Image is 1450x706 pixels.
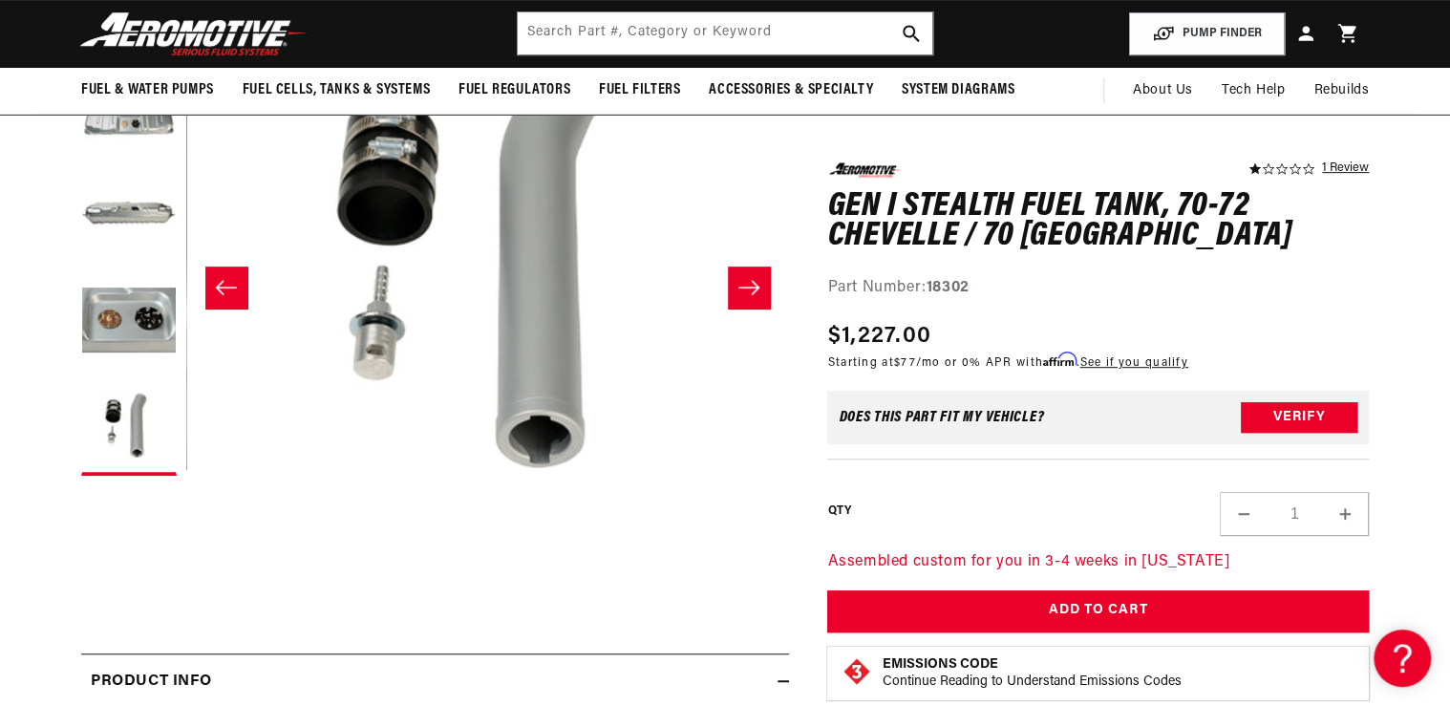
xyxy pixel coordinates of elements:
summary: Fuel & Water Pumps [67,68,228,113]
p: Assembled custom for you in 3-4 weeks in [US_STATE] [827,550,1369,575]
strong: 18302 [927,279,970,294]
span: About Us [1133,83,1193,97]
strong: Emissions Code [882,657,997,672]
a: See if you qualify - Learn more about Affirm Financing (opens in modal) [1079,357,1187,369]
span: Fuel Cells, Tanks & Systems [243,80,430,100]
span: $1,227.00 [827,319,931,353]
label: QTY [827,503,851,519]
img: Aeromotive [75,11,313,56]
span: Tech Help [1222,80,1285,101]
span: $77 [894,357,916,369]
div: Part Number: [827,275,1369,300]
span: System Diagrams [902,80,1014,100]
button: Load image 5 in gallery view [81,380,177,476]
span: Fuel & Water Pumps [81,80,214,100]
h2: Product Info [91,670,211,695]
button: search button [890,12,932,54]
button: Add to Cart [827,589,1369,632]
h1: Gen I Stealth Fuel Tank, 70-72 Chevelle / 70 [GEOGRAPHIC_DATA] [827,191,1369,251]
button: Slide right [728,267,770,309]
input: Search by Part Number, Category or Keyword [518,12,932,54]
a: 1 reviews [1322,162,1369,176]
span: Fuel Filters [599,80,680,100]
summary: Tech Help [1207,68,1299,114]
button: Verify [1241,402,1357,433]
summary: Accessories & Specialty [694,68,887,113]
span: Fuel Regulators [458,80,570,100]
a: About Us [1119,68,1207,114]
summary: Fuel Cells, Tanks & Systems [228,68,444,113]
button: Slide left [205,267,247,309]
p: Continue Reading to Understand Emissions Codes [882,674,1181,691]
span: Rebuilds [1313,80,1369,101]
button: Load image 4 in gallery view [81,275,177,371]
button: Load image 3 in gallery view [81,170,177,266]
img: Emissions code [842,656,872,687]
button: PUMP FINDER [1129,12,1285,55]
summary: Fuel Regulators [444,68,585,113]
div: Does This part fit My vehicle? [839,410,1044,425]
span: Affirm [1043,353,1077,367]
summary: Rebuilds [1299,68,1383,114]
p: Starting at /mo or 0% APR with . [827,353,1187,372]
button: Emissions CodeContinue Reading to Understand Emissions Codes [882,656,1181,691]
span: Accessories & Specialty [709,80,873,100]
summary: System Diagrams [887,68,1029,113]
summary: Fuel Filters [585,68,694,113]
